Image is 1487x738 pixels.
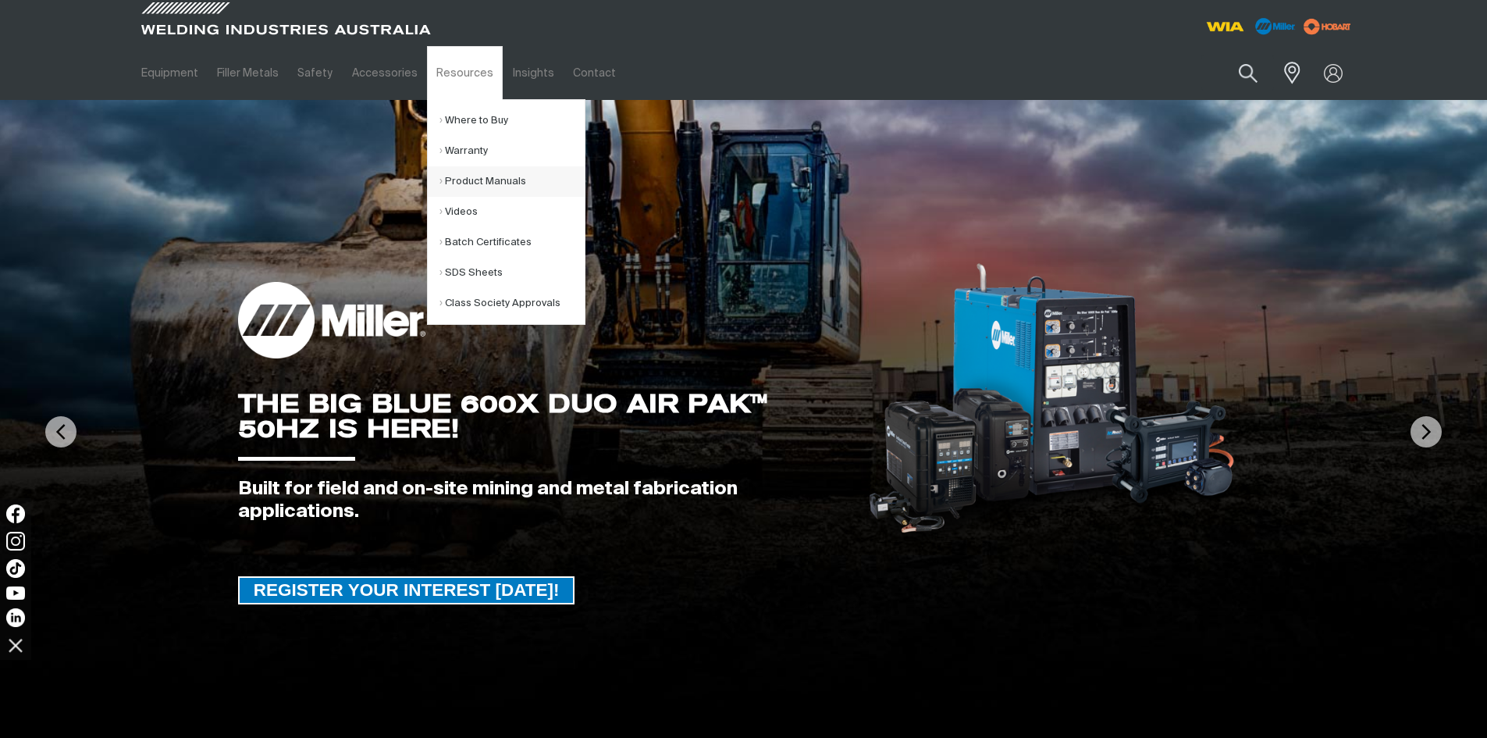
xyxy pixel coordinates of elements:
[6,559,25,578] img: TikTok
[503,46,563,100] a: Insights
[6,504,25,523] img: Facebook
[439,258,585,288] a: SDS Sheets
[1222,55,1275,91] button: Search products
[238,478,843,523] div: Built for field and on-site mining and metal fabrication applications.
[427,99,585,325] ul: Resources Submenu
[439,227,585,258] a: Batch Certificates
[1201,55,1274,91] input: Product name or item number...
[6,532,25,551] img: Instagram
[288,46,342,100] a: Safety
[132,46,208,100] a: Equipment
[240,576,574,604] span: REGISTER YOUR INTEREST [DATE]!
[238,391,843,441] div: THE BIG BLUE 600X DUO AIR PAK™ 50HZ IS HERE!
[132,46,1050,100] nav: Main
[439,197,585,227] a: Videos
[343,46,427,100] a: Accessories
[439,136,585,166] a: Warranty
[1299,15,1356,38] img: miller
[439,105,585,136] a: Where to Buy
[1411,416,1442,447] img: NextArrow
[238,576,575,604] a: REGISTER YOUR INTEREST TODAY!
[427,46,503,100] a: Resources
[2,632,29,658] img: hide socials
[439,288,585,319] a: Class Society Approvals
[45,416,76,447] img: PrevArrow
[208,46,288,100] a: Filler Metals
[564,46,625,100] a: Contact
[6,586,25,600] img: YouTube
[439,166,585,197] a: Product Manuals
[6,608,25,627] img: LinkedIn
